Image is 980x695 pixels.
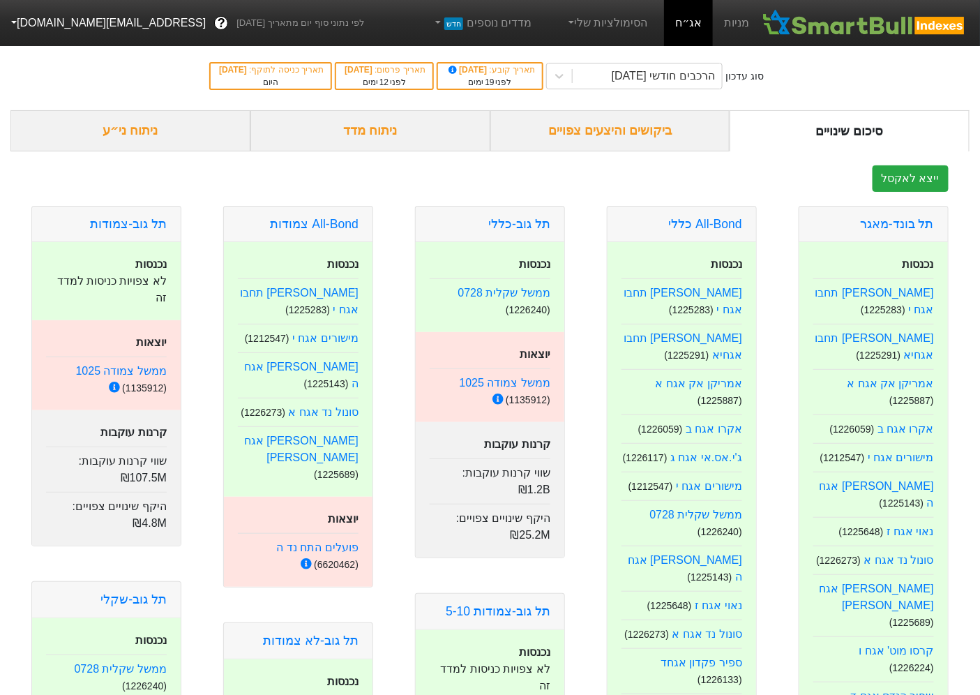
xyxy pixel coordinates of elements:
a: [PERSON_NAME] תחבו אגח י [240,287,359,315]
small: ( 1225291 ) [857,350,901,361]
strong: נכנסות [519,258,550,270]
strong: נכנסות [711,258,742,270]
p: לא צפויות כניסות למדד זה [430,661,550,694]
a: מדדים נוספיםחדש [427,9,538,37]
div: שווי קרנות עוקבות : [430,458,550,498]
small: ( 1226240 ) [506,304,550,315]
a: סונול נד אגח א [289,406,359,418]
a: ממשל צמודה 1025 [76,365,167,377]
small: ( 1226133 ) [698,674,742,685]
a: פועלים התח נד ה [277,541,359,553]
a: ספיר פקדון אגחד [661,657,742,668]
a: הסימולציות שלי [560,9,654,37]
small: ( 6620462 ) [314,559,359,570]
a: [PERSON_NAME] תחבו אגח י [624,287,742,315]
strong: קרנות עוקבות [485,438,550,450]
a: תל בונד-מאגר [860,217,934,231]
span: 12 [379,77,389,87]
img: SmartBull [760,9,969,37]
a: [PERSON_NAME] אגח ה [628,554,742,583]
a: תל גוב-כללי [488,217,550,231]
span: ₪1.2B [518,484,550,495]
div: לפני ימים [343,76,425,89]
strong: קרנות עוקבות [101,426,167,438]
small: ( 1225283 ) [285,304,330,315]
span: [DATE] [219,65,249,75]
strong: נכנסות [327,258,359,270]
a: מישורים אגח י [292,332,359,344]
a: ממשל שקלית 0728 [458,287,550,299]
a: [PERSON_NAME] אגח ה [244,361,359,389]
strong: יוצאות [328,513,359,525]
div: סיכום שינויים [730,110,970,151]
a: קרסו מוט' אגח ו [859,645,934,657]
a: סונול נד אגח א [672,628,742,640]
span: ? [218,14,225,33]
small: ( 1225648 ) [839,526,884,537]
small: ( 1226224 ) [889,662,934,673]
small: ( 1225689 ) [314,469,359,480]
a: תל גוב-צמודות 5-10 [446,604,550,618]
small: ( 1225291 ) [665,350,709,361]
small: ( 1226059 ) [638,424,683,435]
small: ( 1225648 ) [647,600,692,611]
div: תאריך כניסה לתוקף : [218,63,324,76]
span: [DATE] [345,65,375,75]
a: תל גוב-לא צמודות [263,634,359,648]
a: All-Bond כללי [669,217,742,231]
span: ₪107.5M [121,472,167,484]
small: ( 1225143 ) [880,498,924,509]
small: ( 1135912 ) [122,382,167,394]
a: אמריקן אק אגח א [847,378,934,389]
strong: נכנסות [327,675,359,687]
a: [PERSON_NAME] אגח ה [820,480,934,509]
small: ( 1226117 ) [623,452,668,463]
strong: נכנסות [135,634,167,646]
div: תאריך פרסום : [343,63,425,76]
span: היום [263,77,278,87]
small: ( 1212547 ) [820,452,865,463]
div: היקף שינויים צפויים : [46,492,167,532]
a: ממשל שקלית 0728 [75,663,167,675]
a: ממשל שקלית 0728 [650,509,742,521]
span: לפי נתוני סוף יום מתאריך [DATE] [236,16,364,30]
a: תל גוב-צמודות [90,217,167,231]
small: ( 1225143 ) [304,378,349,389]
a: נאוי אגח ז [695,599,742,611]
a: All-Bond צמודות [271,217,359,231]
a: [PERSON_NAME] תחבו אגח י [815,287,934,315]
div: תאריך קובע : [445,63,535,76]
a: ממשל צמודה 1025 [460,377,550,389]
span: ₪4.8M [133,517,167,529]
a: [PERSON_NAME] אגח [PERSON_NAME] [244,435,359,463]
a: מישורים אגח י [676,480,742,492]
small: ( 1225689 ) [889,617,934,628]
a: מישורים אגח י [868,451,934,463]
small: ( 1135912 ) [506,394,550,405]
a: נאוי אגח ז [887,525,934,537]
a: ג'י.אס.אי אגח ג [670,451,742,463]
small: ( 1225283 ) [861,304,905,315]
p: לא צפויות כניסות למדד זה [46,273,167,306]
div: סוג עדכון [725,69,764,84]
small: ( 1212547 ) [628,481,673,492]
div: ניתוח מדד [250,110,490,151]
strong: נכנסות [903,258,934,270]
div: היקף שינויים צפויים : [430,504,550,544]
div: לפני ימים [445,76,535,89]
span: [DATE] [446,65,490,75]
small: ( 1226273 ) [816,555,861,566]
small: ( 1226240 ) [122,680,167,692]
div: הרכבים חודשי [DATE] [612,68,715,84]
button: ייצא לאקסל [873,165,949,192]
div: ניתוח ני״ע [10,110,250,151]
div: שווי קרנות עוקבות : [46,447,167,486]
strong: יוצאות [136,336,167,348]
strong: נכנסות [135,258,167,270]
a: אקרו אגח ב [877,423,934,435]
small: ( 1226240 ) [698,526,742,537]
a: [PERSON_NAME] אגח [PERSON_NAME] [820,583,934,611]
small: ( 1226059 ) [830,424,875,435]
small: ( 1225887 ) [698,395,742,406]
small: ( 1226273 ) [624,629,669,640]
